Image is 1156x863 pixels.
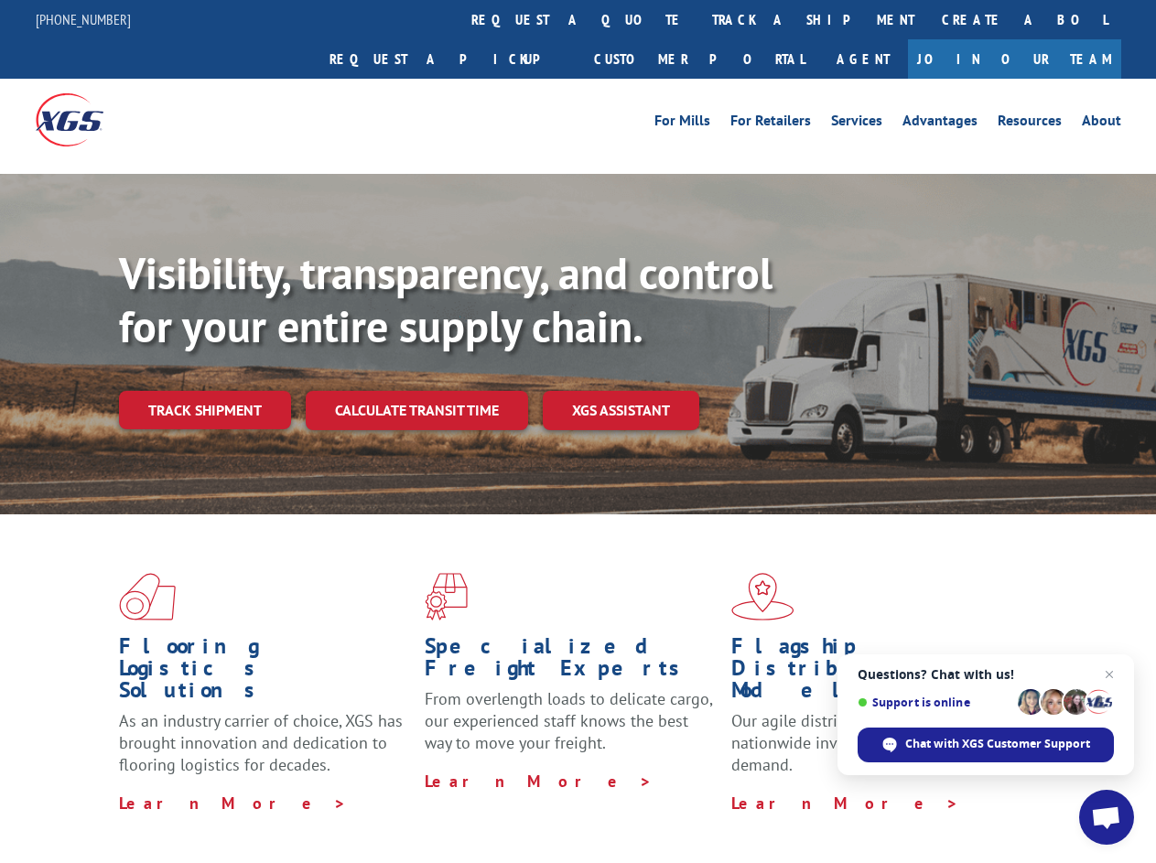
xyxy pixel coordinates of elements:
h1: Flagship Distribution Model [731,635,1023,710]
h1: Flooring Logistics Solutions [119,635,411,710]
a: Learn More > [425,771,653,792]
span: Support is online [858,696,1011,709]
a: Customer Portal [580,39,818,79]
a: For Retailers [730,113,811,134]
a: Agent [818,39,908,79]
a: Request a pickup [316,39,580,79]
span: As an industry carrier of choice, XGS has brought innovation and dedication to flooring logistics... [119,710,403,775]
a: About [1082,113,1121,134]
p: From overlength loads to delicate cargo, our experienced staff knows the best way to move your fr... [425,688,717,770]
a: Services [831,113,882,134]
a: XGS ASSISTANT [543,391,699,430]
a: Calculate transit time [306,391,528,430]
div: Chat with XGS Customer Support [858,728,1114,762]
a: Learn More > [731,793,959,814]
span: Our agile distribution network gives you nationwide inventory management on demand. [731,710,1018,775]
b: Visibility, transparency, and control for your entire supply chain. [119,244,772,354]
a: Learn More > [119,793,347,814]
span: Close chat [1098,663,1120,685]
a: Advantages [902,113,978,134]
span: Chat with XGS Customer Support [905,736,1090,752]
img: xgs-icon-flagship-distribution-model-red [731,573,794,620]
a: For Mills [654,113,710,134]
a: Resources [998,113,1062,134]
h1: Specialized Freight Experts [425,635,717,688]
span: Questions? Chat with us! [858,667,1114,682]
a: Track shipment [119,391,291,429]
img: xgs-icon-total-supply-chain-intelligence-red [119,573,176,620]
a: Join Our Team [908,39,1121,79]
a: [PHONE_NUMBER] [36,10,131,28]
img: xgs-icon-focused-on-flooring-red [425,573,468,620]
div: Open chat [1079,790,1134,845]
